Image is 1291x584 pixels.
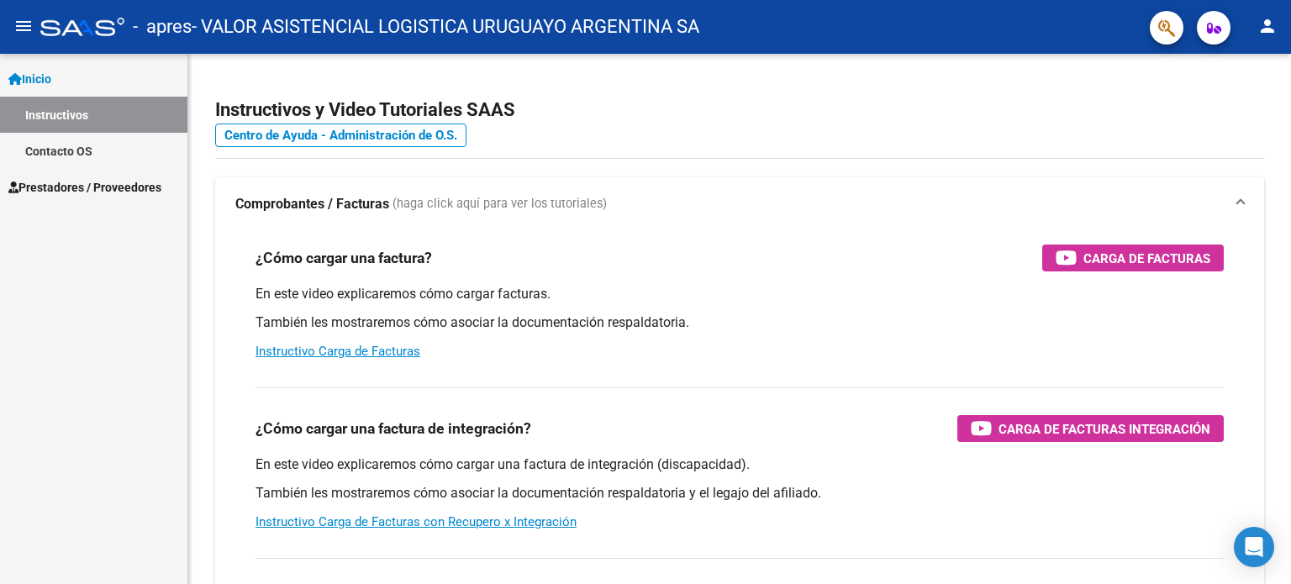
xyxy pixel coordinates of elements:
button: Carga de Facturas Integración [957,415,1224,442]
h2: Instructivos y Video Tutoriales SAAS [215,94,1264,126]
span: - VALOR ASISTENCIAL LOGISTICA URUGUAYO ARGENTINA SA [192,8,699,45]
a: Instructivo Carga de Facturas con Recupero x Integración [256,514,577,529]
span: Carga de Facturas Integración [999,418,1210,439]
span: Inicio [8,70,51,88]
span: (haga click aquí para ver los tutoriales) [393,195,607,213]
p: También les mostraremos cómo asociar la documentación respaldatoria y el legajo del afiliado. [256,484,1224,502]
strong: Comprobantes / Facturas [235,195,389,213]
h3: ¿Cómo cargar una factura? [256,246,432,270]
mat-icon: person [1257,16,1278,36]
p: En este video explicaremos cómo cargar facturas. [256,285,1224,303]
a: Instructivo Carga de Facturas [256,344,420,359]
mat-expansion-panel-header: Comprobantes / Facturas (haga click aquí para ver los tutoriales) [215,177,1264,231]
p: También les mostraremos cómo asociar la documentación respaldatoria. [256,313,1224,332]
h3: ¿Cómo cargar una factura de integración? [256,417,531,440]
span: Carga de Facturas [1083,248,1210,269]
button: Carga de Facturas [1042,245,1224,271]
span: Prestadores / Proveedores [8,178,161,197]
p: En este video explicaremos cómo cargar una factura de integración (discapacidad). [256,455,1224,474]
span: - apres [133,8,192,45]
mat-icon: menu [13,16,34,36]
div: Open Intercom Messenger [1234,527,1274,567]
a: Centro de Ayuda - Administración de O.S. [215,124,466,147]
